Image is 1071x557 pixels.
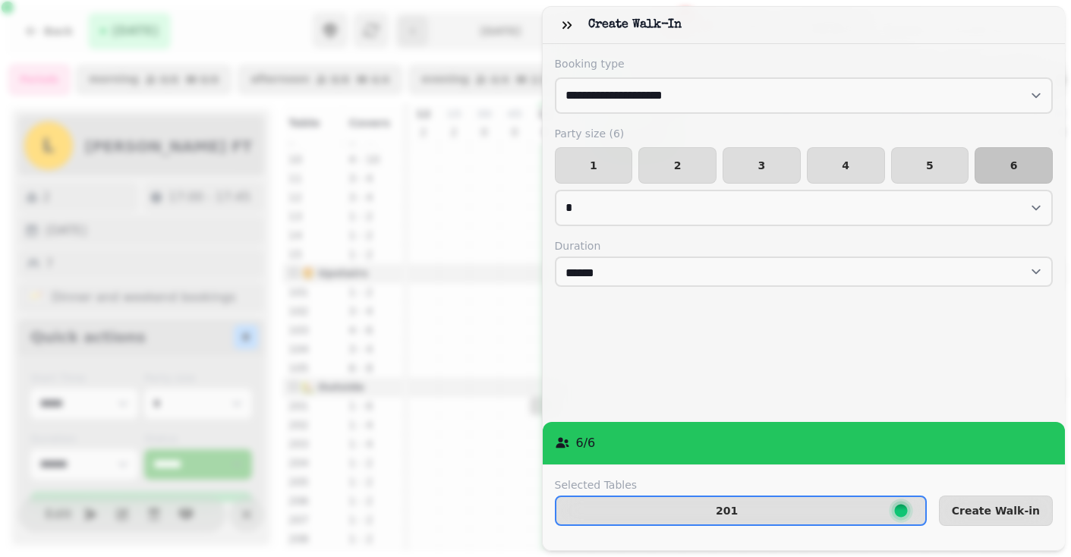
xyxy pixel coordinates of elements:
[555,496,927,526] button: 201
[555,147,633,184] button: 1
[638,147,717,184] button: 2
[716,505,738,516] p: 201
[975,147,1053,184] button: 6
[576,434,596,452] p: 6 / 6
[555,126,1054,141] label: Party size ( 6 )
[904,160,956,171] span: 5
[723,147,801,184] button: 3
[555,56,1054,71] label: Booking type
[651,160,704,171] span: 2
[891,147,969,184] button: 5
[568,160,620,171] span: 1
[952,505,1040,516] span: Create Walk-in
[939,496,1053,526] button: Create Walk-in
[555,477,927,492] label: Selected Tables
[555,238,1054,253] label: Duration
[820,160,872,171] span: 4
[807,147,885,184] button: 4
[988,160,1040,171] span: 6
[588,16,688,34] h3: Create Walk-in
[736,160,788,171] span: 3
